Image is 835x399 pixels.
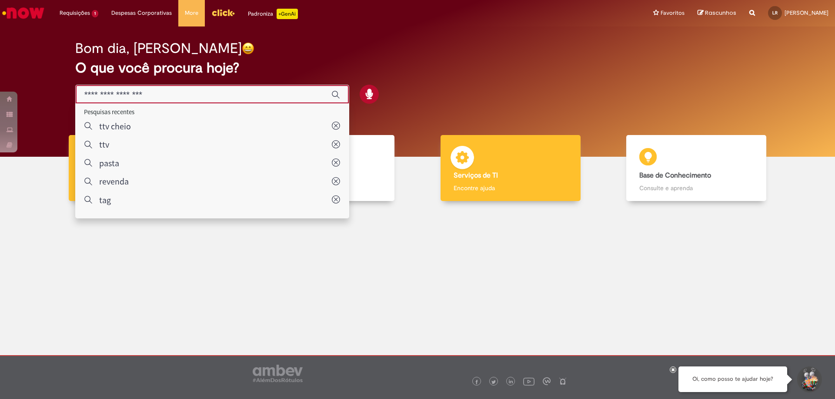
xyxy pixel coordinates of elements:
img: happy-face.png [242,42,254,55]
h2: Bom dia, [PERSON_NAME] [75,41,242,56]
span: Despesas Corporativas [111,9,172,17]
a: Base de Conhecimento Consulte e aprenda [604,135,790,201]
p: Consulte e aprenda [639,184,753,192]
span: More [185,9,198,17]
button: Iniciar Conversa de Suporte [796,366,822,392]
img: logo_footer_workplace.png [543,377,551,385]
span: [PERSON_NAME] [785,9,828,16]
p: Encontre ajuda [454,184,568,192]
b: Serviços de TI [454,171,498,180]
span: LR [772,10,778,16]
div: Padroniza [248,9,298,19]
img: logo_footer_facebook.png [474,380,479,384]
img: logo_footer_linkedin.png [509,379,513,385]
h2: O que você procura hoje? [75,60,760,76]
span: Favoritos [661,9,685,17]
img: click_logo_yellow_360x200.png [211,6,235,19]
img: logo_footer_naosei.png [559,377,567,385]
span: Requisições [60,9,90,17]
img: logo_footer_ambev_rotulo_gray.png [253,365,303,382]
span: Rascunhos [705,9,736,17]
a: Tirar dúvidas Tirar dúvidas com Lupi Assist e Gen Ai [46,135,232,201]
img: logo_footer_youtube.png [523,376,534,387]
a: Rascunhos [698,9,736,17]
a: Serviços de TI Encontre ajuda [417,135,604,201]
img: logo_footer_twitter.png [491,380,496,384]
img: ServiceNow [1,4,46,22]
b: Base de Conhecimento [639,171,711,180]
div: Oi, como posso te ajudar hoje? [678,366,787,392]
p: +GenAi [277,9,298,19]
span: 1 [92,10,98,17]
